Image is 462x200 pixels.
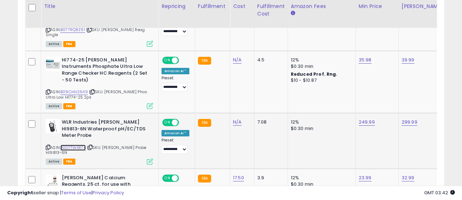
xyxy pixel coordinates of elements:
div: $10 - $10.87 [291,77,350,84]
span: | SKU: [PERSON_NAME] Probe HI9813-6N [46,145,146,155]
a: Privacy Policy [93,189,124,196]
a: B09CHH2649 [60,89,88,95]
div: [PERSON_NAME] [402,2,444,10]
img: 31PSmyHO9kL._SL40_.jpg [46,119,60,133]
span: FBA [63,41,75,47]
div: Preset: [162,20,189,36]
a: B077RQ8Z61 [60,27,85,33]
span: FBA [63,159,75,165]
span: ON [163,120,172,126]
div: 4.5 [257,57,282,63]
span: All listings currently available for purchase on Amazon [46,159,62,165]
div: Min Price [359,2,396,10]
div: Title [44,2,155,10]
span: ON [163,57,172,64]
a: 32.99 [402,174,414,181]
span: OFF [178,175,189,181]
span: | SKU: [PERSON_NAME] Reag Single [46,27,145,37]
div: Preset: [162,76,189,92]
div: 3.9 [257,175,282,181]
div: ASIN: [46,119,153,164]
div: Amazon AI * [162,130,189,136]
div: seller snap | | [7,190,124,196]
img: 41K7Pj6+xnL._SL40_.jpg [46,57,60,71]
a: 39.99 [402,56,414,64]
small: FBA [198,175,211,182]
span: ON [163,175,172,181]
b: HI774-25 [PERSON_NAME] Instruments Phosphate Ultra Low Range Checker HC Reagents (2 Set - 50 Tests) [62,57,149,85]
img: 31sJA8CbYgL._SL40_.jpg [46,175,60,189]
span: All listings currently available for purchase on Amazon [46,41,62,47]
a: B0D7TW4R74 [60,145,86,151]
b: WLR Industries [PERSON_NAME] HI9813-6N Waterproof pH/EC/TDS Meter Probe [62,119,149,141]
div: Amazon Fees [291,2,353,10]
div: 12% [291,57,350,63]
a: N/A [233,119,242,126]
a: 23.99 [359,174,372,181]
small: FBA [198,119,211,127]
span: OFF [178,120,189,126]
div: Amazon AI * [162,68,189,74]
div: Cost [233,2,251,10]
div: 12% [291,175,350,181]
div: ASIN: [46,1,153,46]
div: Preset: [162,138,189,154]
a: 35.98 [359,56,372,64]
small: Amazon Fees. [291,10,295,16]
b: Reduced Prof. Rng. [291,71,338,77]
a: 299.99 [402,119,417,126]
span: FBA [63,103,75,109]
div: $0.30 min [291,125,350,132]
span: 2025-10-13 03:42 GMT [424,189,455,196]
a: 17.50 [233,174,244,181]
strong: Copyright [7,189,33,196]
span: OFF [178,57,189,64]
div: 7.08 [257,119,282,125]
div: Fulfillment [198,2,227,10]
a: Terms of Use [61,189,91,196]
div: 12% [291,119,350,125]
div: ASIN: [46,57,153,108]
div: $0.30 min [291,63,350,70]
a: 249.99 [359,119,375,126]
div: Fulfillment Cost [257,2,285,17]
div: Repricing [162,2,192,10]
span: All listings currently available for purchase on Amazon [46,103,62,109]
small: FBA [198,57,211,65]
a: N/A [233,56,242,64]
span: | SKU: [PERSON_NAME] Phos Ultra Low HI774-25 2pk [46,89,147,100]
